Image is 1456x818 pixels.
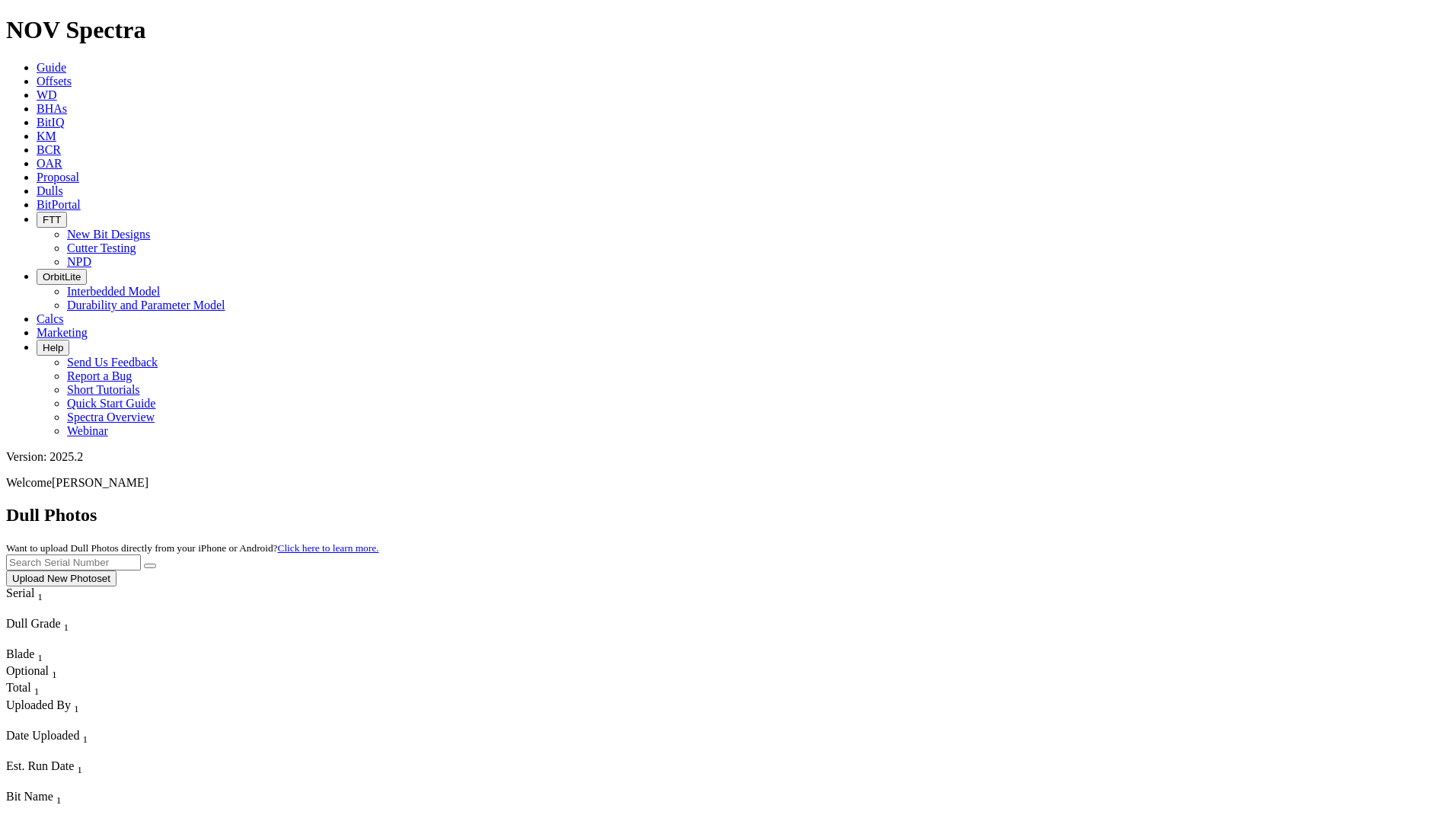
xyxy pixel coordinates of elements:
span: Uploaded By [6,698,71,711]
span: Blade [6,647,34,660]
span: Sort None [37,586,43,599]
sub: 1 [64,621,69,633]
div: Column Menu [6,603,71,617]
a: Webinar [67,424,108,437]
div: Column Menu [6,715,149,729]
span: Serial [6,586,34,599]
div: Date Uploaded Sort None [6,729,120,746]
span: Date Uploaded [6,729,79,742]
sub: 1 [82,733,88,745]
a: Quick Start Guide [67,397,155,410]
div: Blade Sort None [6,647,59,664]
div: Uploaded By Sort None [6,698,149,715]
span: Sort None [52,664,57,677]
span: Help [43,342,63,353]
span: Est. Run Date [6,759,74,772]
sub: 1 [37,652,43,663]
button: Upload New Photoset [6,570,117,586]
span: Sort None [77,759,82,772]
span: FTT [43,214,61,225]
div: Column Menu [6,776,113,790]
span: [PERSON_NAME] [52,476,148,489]
div: Optional Sort None [6,664,59,681]
span: Dull Grade [6,617,61,630]
span: Sort None [56,790,62,803]
span: Sort None [34,681,40,694]
div: Version: 2025.2 [6,450,1450,464]
button: OrbitLite [37,269,87,285]
div: Est. Run Date Sort None [6,759,113,776]
span: OrbitLite [43,271,81,283]
span: Sort None [74,698,79,711]
div: Sort None [6,681,59,698]
a: Report a Bug [67,369,132,382]
sub: 1 [52,669,57,680]
input: Search Serial Number [6,554,141,570]
div: Sort None [6,647,59,664]
span: Sort None [64,617,69,630]
div: Sort None [6,729,120,759]
span: Bit Name [6,790,53,803]
a: NPD [67,255,91,268]
a: Offsets [37,75,72,88]
a: Interbedded Model [67,285,160,298]
div: Sort None [6,759,113,790]
h2: Dull Photos [6,505,1450,526]
span: Sort None [82,729,88,742]
h1: NOV Spectra [6,16,1450,44]
sub: 1 [74,703,79,714]
a: KM [37,129,56,142]
div: Dull Grade Sort None [6,617,113,634]
div: Sort None [6,617,113,647]
sub: 1 [56,794,62,806]
a: Click here to learn more. [278,542,379,554]
div: Sort None [6,664,59,681]
div: Sort None [6,586,71,617]
div: Total Sort None [6,681,59,698]
a: Calcs [37,312,64,325]
a: New Bit Designs [67,228,150,241]
span: Total [6,681,31,694]
sub: 1 [77,764,82,775]
a: Dulls [37,184,63,197]
a: BitPortal [37,198,81,211]
a: Guide [37,61,66,74]
sub: 1 [34,686,40,698]
a: Send Us Feedback [67,356,158,369]
a: Spectra Overview [67,411,155,423]
small: Want to upload Dull Photos directly from your iPhone or Android? [6,542,378,554]
div: Serial Sort None [6,586,71,603]
sub: 1 [37,591,43,602]
a: Cutter Testing [67,241,136,254]
a: Marketing [37,326,88,339]
span: Sort None [37,647,43,660]
a: Durability and Parameter Model [67,299,225,312]
a: Short Tutorials [67,383,140,396]
a: OAR [37,157,62,170]
span: Optional [6,664,49,677]
div: Column Menu [6,634,113,647]
p: Welcome [6,476,1450,490]
a: Proposal [37,171,79,184]
button: FTT [37,212,67,228]
div: Sort None [6,698,149,729]
button: Help [37,340,69,356]
a: BCR [37,143,61,156]
a: BHAs [37,102,67,115]
a: WD [37,88,57,101]
div: Column Menu [6,746,120,759]
a: BitIQ [37,116,64,129]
